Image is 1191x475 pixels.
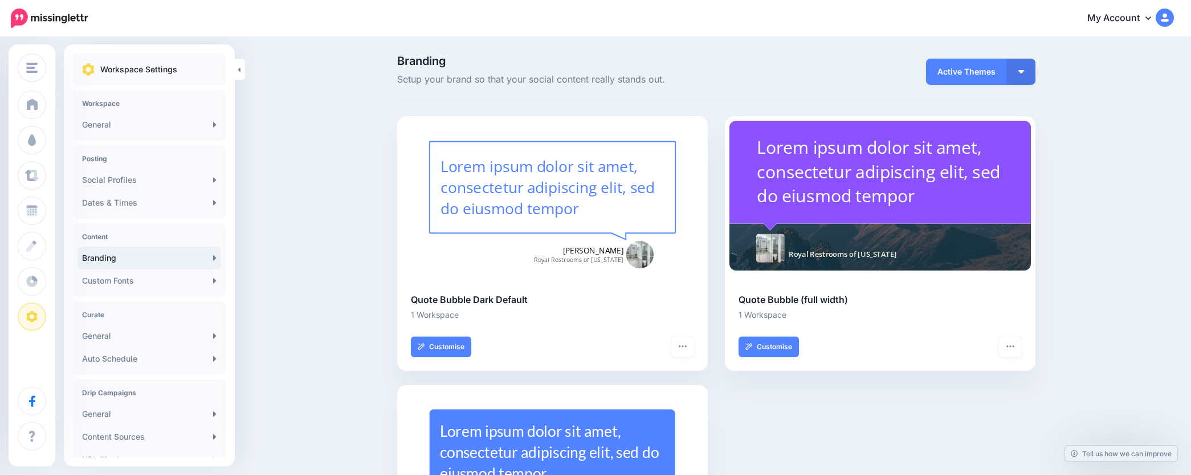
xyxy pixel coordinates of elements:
img: menu.png [26,63,38,73]
h4: Content [82,232,217,241]
h4: Workspace [82,99,217,108]
img: arrow-down-white.png [1018,70,1024,73]
span: [PERSON_NAME] [562,245,623,256]
a: General [78,113,221,136]
img: settings.png [82,63,95,76]
h4: Posting [82,154,217,163]
p: Workspace Settings [100,63,177,76]
h4: Curate [82,310,217,319]
span: Branding [397,55,817,67]
a: Social Profiles [78,169,221,191]
a: My Account [1076,5,1174,32]
span: Setup your brand so that your social content really stands out. [397,72,817,87]
a: Customise [411,337,471,357]
span: Active Themes [926,59,1007,85]
b: Quote Bubble Dark Default [411,294,528,305]
span: Royal Restrooms of [US_STATE] [789,248,896,260]
a: General [78,325,221,347]
a: General [78,403,221,425]
li: 1 Workspace [739,308,1022,321]
a: Content Sources [78,425,221,448]
a: Tell us how we can improve [1065,446,1177,461]
a: Branding [78,247,221,269]
a: Auto Schedule [78,347,221,370]
a: URL Shortener [78,448,221,471]
div: Lorem ipsum dolor sit amet, consectetur adipiscing elit, sed do eiusmod tempor [440,156,664,219]
li: 1 Workspace [411,308,694,321]
a: Customise [739,337,799,357]
b: Quote Bubble (full width) [739,294,848,305]
span: Royal Restrooms of [US_STATE] [534,254,623,265]
img: Missinglettr [11,9,88,28]
a: Custom Fonts [78,269,221,292]
div: Lorem ipsum dolor sit amet, consectetur adipiscing elit, sed do eiusmod tempor [757,136,1003,208]
a: Dates & Times [78,191,221,214]
h4: Drip Campaigns [82,388,217,397]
